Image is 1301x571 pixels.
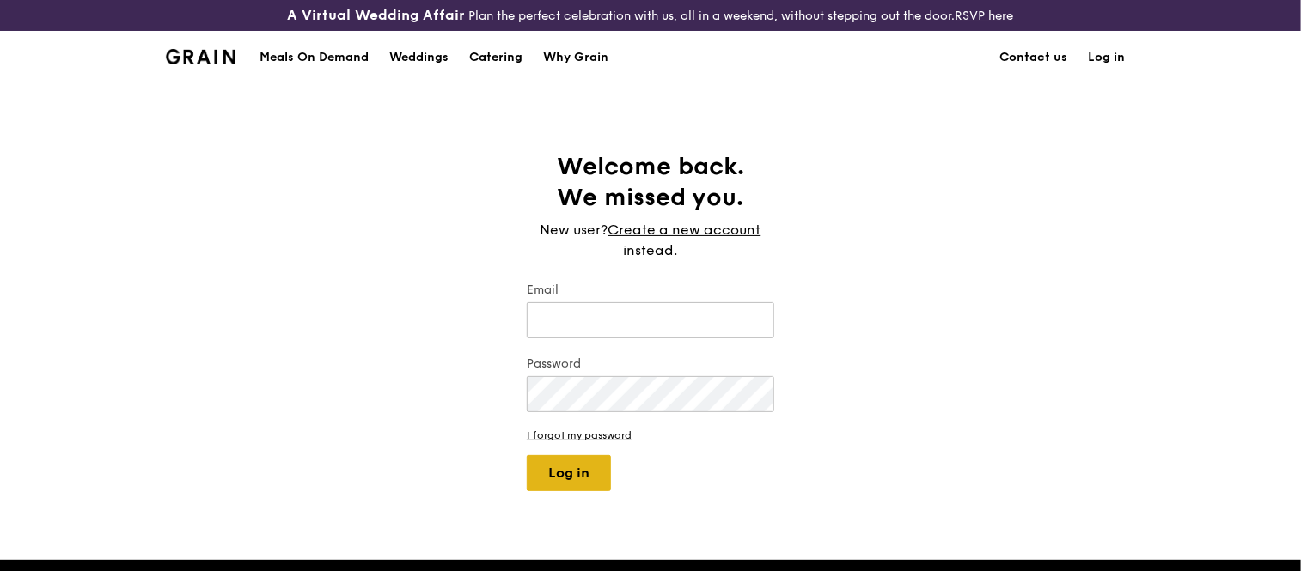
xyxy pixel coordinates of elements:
[527,151,774,213] h1: Welcome back. We missed you.
[608,220,761,240] a: Create a new account
[989,32,1078,83] a: Contact us
[287,7,465,24] h3: A Virtual Wedding Affair
[459,32,533,83] a: Catering
[166,49,235,64] img: Grain
[527,282,774,299] label: Email
[527,429,774,441] a: I forgot my password
[260,32,369,83] div: Meals On Demand
[527,455,611,491] button: Log in
[543,32,608,83] div: Why Grain
[533,32,619,83] a: Why Grain
[527,355,774,373] label: Password
[469,32,522,83] div: Catering
[166,30,235,82] a: GrainGrain
[389,32,449,83] div: Weddings
[624,242,678,258] span: instead.
[955,9,1013,23] a: RSVP here
[541,222,608,238] span: New user?
[379,32,459,83] a: Weddings
[1078,32,1135,83] a: Log in
[217,7,1084,24] div: Plan the perfect celebration with us, all in a weekend, without stepping out the door.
